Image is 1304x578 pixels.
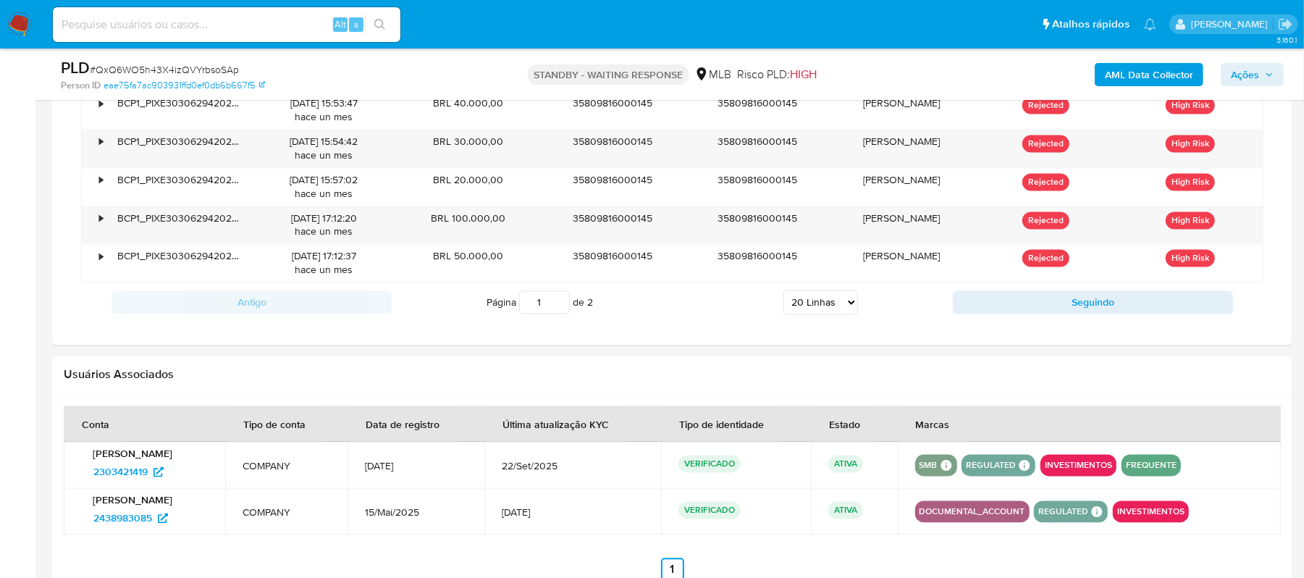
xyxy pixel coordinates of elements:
button: Ações [1221,63,1284,86]
b: AML Data Collector [1105,63,1193,86]
span: Alt [335,17,346,31]
span: HIGH [790,66,817,83]
button: AML Data Collector [1095,63,1203,86]
p: sara.carvalhaes@mercadopago.com.br [1191,17,1273,31]
div: MLB [694,67,731,83]
a: Notificações [1144,18,1156,30]
p: STANDBY - WAITING RESPONSE [528,64,689,85]
a: Sair [1278,17,1293,32]
h2: Usuários Associados [64,368,1281,382]
span: Atalhos rápidos [1052,17,1130,32]
input: Pesquise usuários ou casos... [53,15,400,34]
b: PLD [61,56,90,79]
span: Ações [1231,63,1259,86]
span: s [354,17,358,31]
button: search-icon [365,14,395,35]
span: Risco PLD: [737,67,817,83]
a: eae75fa7ac903931ffd0ef0db6b667f5 [104,79,265,92]
b: Person ID [61,79,101,92]
span: 3.160.1 [1276,34,1297,46]
span: # QxQ6WO5h43X4izQVYrbsoSAp [90,62,239,77]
